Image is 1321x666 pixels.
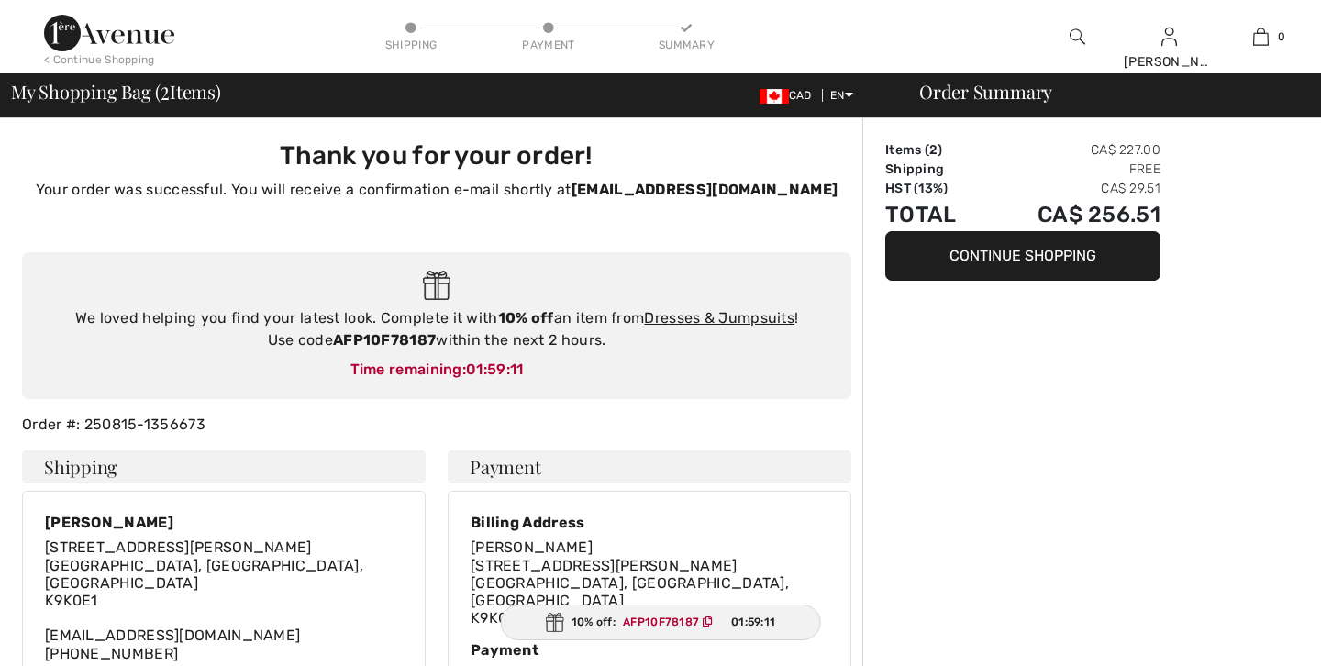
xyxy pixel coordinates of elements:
[1124,52,1214,72] div: [PERSON_NAME]
[471,514,828,531] div: Billing Address
[885,179,986,198] td: HST (13%)
[448,450,851,483] h4: Payment
[546,613,564,632] img: Gift.svg
[1161,26,1177,48] img: My Info
[885,140,986,160] td: Items ( )
[1216,26,1305,48] a: 0
[11,83,221,101] span: My Shopping Bag ( Items)
[45,538,403,661] div: [EMAIL_ADDRESS][DOMAIN_NAME] [PHONE_NUMBER]
[498,309,554,327] strong: 10% off
[885,198,986,231] td: Total
[33,179,840,201] p: Your order was successful. You will receive a confirmation e-mail shortly at
[45,538,363,609] span: [STREET_ADDRESS][PERSON_NAME] [GEOGRAPHIC_DATA], [GEOGRAPHIC_DATA], [GEOGRAPHIC_DATA] K9K0E1
[471,557,789,627] span: [STREET_ADDRESS][PERSON_NAME] [GEOGRAPHIC_DATA], [GEOGRAPHIC_DATA], [GEOGRAPHIC_DATA] K9K0E1
[471,538,593,556] span: [PERSON_NAME]
[383,37,438,53] div: Shipping
[161,78,170,102] span: 2
[885,160,986,179] td: Shipping
[45,514,403,531] div: [PERSON_NAME]
[731,614,775,630] span: 01:59:11
[333,331,436,349] strong: AFP10F78187
[644,309,794,327] a: Dresses & Jumpsuits
[1253,26,1269,48] img: My Bag
[22,450,426,483] h4: Shipping
[830,89,853,102] span: EN
[885,231,1160,281] button: Continue Shopping
[466,361,523,378] span: 01:59:11
[986,179,1160,198] td: CA$ 29.51
[40,359,833,381] div: Time remaining:
[986,140,1160,160] td: CA$ 227.00
[986,198,1160,231] td: CA$ 256.51
[40,307,833,351] div: We loved helping you find your latest look. Complete it with an item from ! Use code within the n...
[44,51,155,68] div: < Continue Shopping
[521,37,576,53] div: Payment
[760,89,819,102] span: CAD
[11,414,862,436] div: Order #: 250815-1356673
[423,271,451,301] img: Gift.svg
[623,616,699,628] ins: AFP10F78187
[572,181,838,198] strong: [EMAIL_ADDRESS][DOMAIN_NAME]
[1161,28,1177,45] a: Sign In
[44,15,174,51] img: 1ère Avenue
[986,160,1160,179] td: Free
[1278,28,1285,45] span: 0
[501,605,821,640] div: 10% off:
[760,89,789,104] img: Canadian Dollar
[659,37,714,53] div: Summary
[33,140,840,172] h3: Thank you for your order!
[1070,26,1085,48] img: search the website
[897,83,1310,101] div: Order Summary
[929,142,938,158] span: 2
[471,641,828,659] div: Payment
